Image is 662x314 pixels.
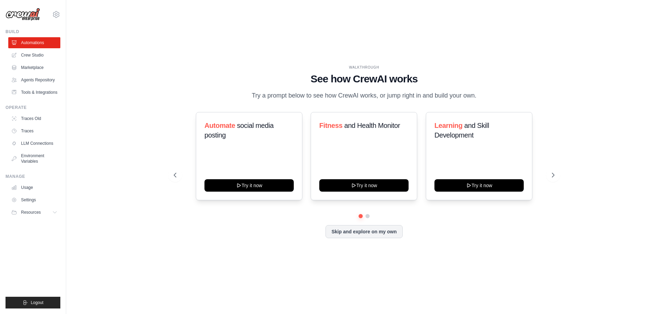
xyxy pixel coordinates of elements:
a: Tools & Integrations [8,87,60,98]
h1: See how CrewAI works [174,73,554,85]
button: Skip and explore on my own [325,225,402,238]
a: Crew Studio [8,50,60,61]
span: Logout [31,300,43,305]
span: Resources [21,210,41,215]
img: Logo [6,8,40,21]
a: Traces [8,125,60,136]
a: Settings [8,194,60,205]
div: Operate [6,105,60,110]
a: Traces Old [8,113,60,124]
a: Automations [8,37,60,48]
button: Resources [8,207,60,218]
a: Agents Repository [8,74,60,85]
button: Try it now [434,179,524,192]
span: and Health Monitor [344,122,400,129]
span: Learning [434,122,462,129]
span: social media posting [204,122,274,139]
span: Automate [204,122,235,129]
button: Try it now [319,179,409,192]
a: Usage [8,182,60,193]
a: Marketplace [8,62,60,73]
p: Try a prompt below to see how CrewAI works, or jump right in and build your own. [248,91,480,101]
div: WALKTHROUGH [174,65,554,70]
span: and Skill Development [434,122,489,139]
button: Logout [6,297,60,308]
a: Environment Variables [8,150,60,167]
span: Fitness [319,122,342,129]
div: Build [6,29,60,34]
a: LLM Connections [8,138,60,149]
div: Manage [6,174,60,179]
button: Try it now [204,179,294,192]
